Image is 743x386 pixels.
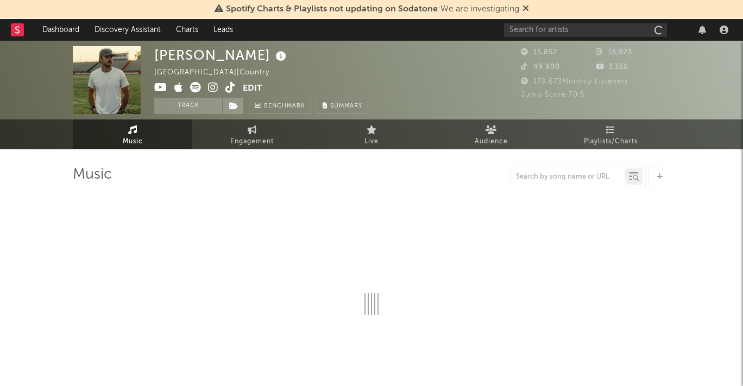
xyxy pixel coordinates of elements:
span: Live [364,135,379,148]
span: 49,900 [521,64,560,71]
span: Engagement [230,135,274,148]
span: 15,852 [521,49,557,56]
a: Music [73,119,192,149]
button: Edit [243,82,262,96]
span: Jump Score: 70.5 [521,91,584,98]
span: Audience [475,135,508,148]
a: Engagement [192,119,312,149]
a: Dashboard [35,19,87,41]
a: Benchmark [249,98,311,114]
a: Playlists/Charts [551,119,670,149]
a: Leads [206,19,241,41]
input: Search for artists [504,23,667,37]
a: Audience [431,119,551,149]
a: Live [312,119,431,149]
span: Benchmark [264,100,305,113]
button: Track [154,98,222,114]
span: Spotify Charts & Playlists not updating on Sodatone [226,5,438,14]
div: [GEOGRAPHIC_DATA] | Country [154,66,282,79]
span: : We are investigating [226,5,519,14]
span: Music [123,135,143,148]
span: Playlists/Charts [584,135,638,148]
button: Summary [317,98,368,114]
span: 3,350 [596,64,628,71]
span: 179,673 Monthly Listeners [521,78,628,85]
a: Discovery Assistant [87,19,168,41]
span: 15,923 [596,49,632,56]
span: Dismiss [522,5,529,14]
div: [PERSON_NAME] [154,46,289,64]
input: Search by song name or URL [511,173,625,181]
a: Charts [168,19,206,41]
span: Summary [330,103,362,109]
